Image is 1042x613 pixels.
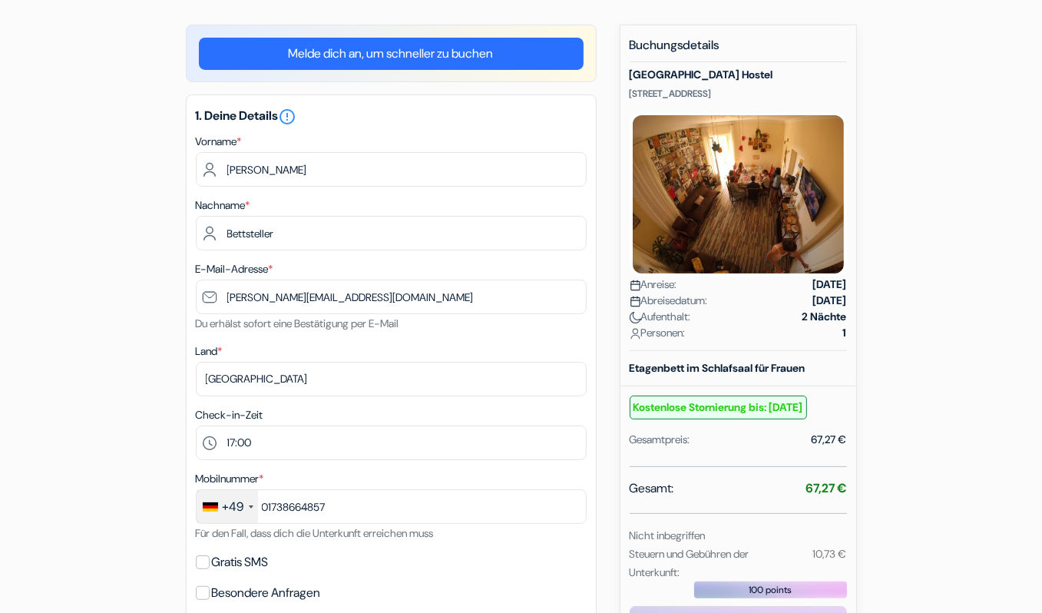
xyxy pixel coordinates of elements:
[630,328,641,340] img: user_icon.svg
[630,296,641,307] img: calendar.svg
[199,38,584,70] a: Melde dich an, um schneller zu buchen
[806,480,847,496] strong: 67,27 €
[630,68,847,81] h5: [GEOGRAPHIC_DATA] Hostel
[196,280,587,314] input: E-Mail-Adresse eingeben
[196,489,587,524] input: 1512 3456789
[223,498,244,516] div: +49
[196,261,273,277] label: E-Mail-Adresse
[196,407,263,423] label: Check-in-Zeit
[630,396,807,419] small: Kostenlose Stornierung bis: [DATE]
[630,479,674,498] span: Gesamt:
[812,432,847,448] div: 67,27 €
[630,432,690,448] div: Gesamtpreis:
[212,552,269,573] label: Gratis SMS
[630,280,641,291] img: calendar.svg
[279,108,297,124] a: error_outline
[813,277,847,293] strong: [DATE]
[630,325,686,341] span: Personen:
[749,583,792,597] span: 100 points
[630,312,641,323] img: moon.svg
[196,134,242,150] label: Vorname
[630,529,706,542] small: Nicht inbegriffen
[813,293,847,309] strong: [DATE]
[197,490,258,523] div: Germany (Deutschland): +49
[812,547,846,561] small: 10,73 €
[196,471,264,487] label: Mobilnummer
[630,277,677,293] span: Anreise:
[196,108,587,126] h5: 1. Deine Details
[196,343,223,360] label: Land
[196,197,250,214] label: Nachname
[196,526,434,540] small: Für den Fall, dass dich die Unterkunft erreichen muss
[843,325,847,341] strong: 1
[630,293,708,309] span: Abreisedatum:
[630,547,749,579] small: Steuern und Gebühren der Unterkunft:
[196,216,587,250] input: Nachnamen eingeben
[196,316,399,330] small: Du erhälst sofort eine Bestätigung per E-Mail
[212,582,321,604] label: Besondere Anfragen
[630,361,805,375] b: Etagenbett im Schlafsaal für Frauen
[630,309,691,325] span: Aufenthalt:
[630,38,847,62] h5: Buchungsdetails
[802,309,847,325] strong: 2 Nächte
[630,88,847,100] p: [STREET_ADDRESS]
[196,152,587,187] input: Vornamen eingeben
[279,108,297,126] i: error_outline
